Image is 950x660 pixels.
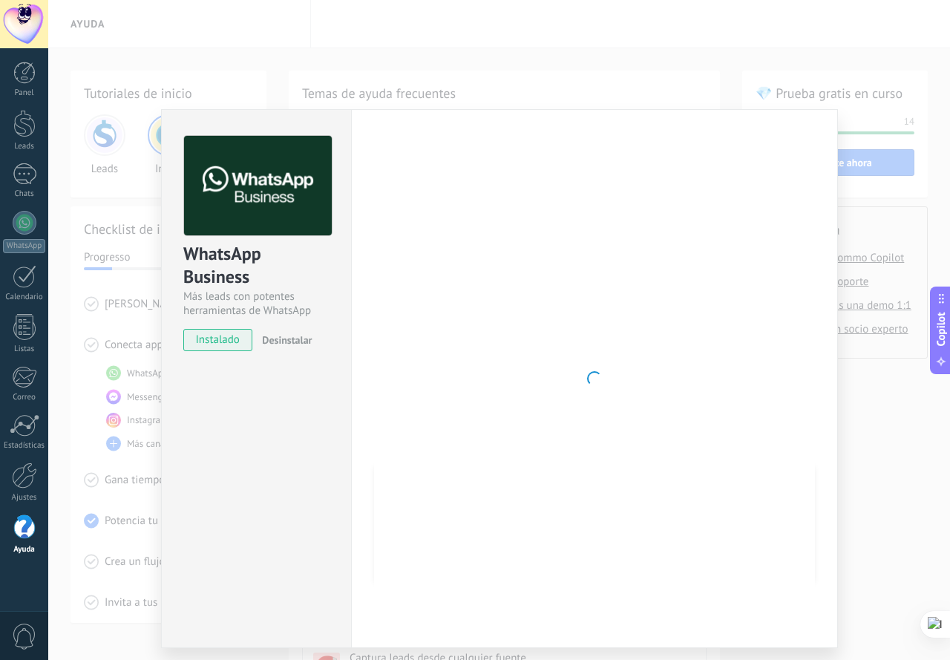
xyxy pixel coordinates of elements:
[3,293,46,302] div: Calendario
[3,344,46,354] div: Listas
[3,88,46,98] div: Panel
[3,545,46,555] div: Ayuda
[3,142,46,151] div: Leads
[183,242,330,290] div: WhatsApp Business
[184,136,332,236] img: logo_main.png
[256,329,312,351] button: Desinstalar
[934,312,949,346] span: Copilot
[3,239,45,253] div: WhatsApp
[3,393,46,402] div: Correo
[184,329,252,351] span: instalado
[262,333,312,347] span: Desinstalar
[3,493,46,503] div: Ajustes
[3,441,46,451] div: Estadísticas
[183,290,330,318] div: Más leads con potentes herramientas de WhatsApp
[3,189,46,199] div: Chats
